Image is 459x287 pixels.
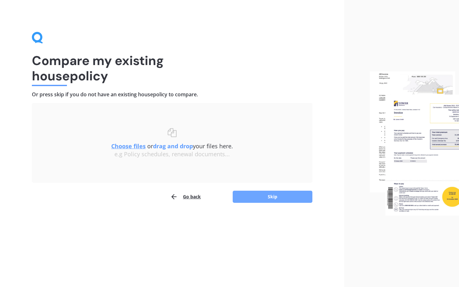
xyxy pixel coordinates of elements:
div: e.g Policy schedules, renewal documents... [45,151,300,158]
button: Go back [170,190,201,203]
span: or your files here. [111,142,233,150]
b: drag and drop [153,142,193,150]
h1: Compare my existing house policy [32,53,312,84]
h4: Or press skip if you do not have an existing house policy to compare. [32,91,312,98]
u: Choose files [111,142,146,150]
img: files.webp [370,71,459,216]
button: Skip [233,191,312,203]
